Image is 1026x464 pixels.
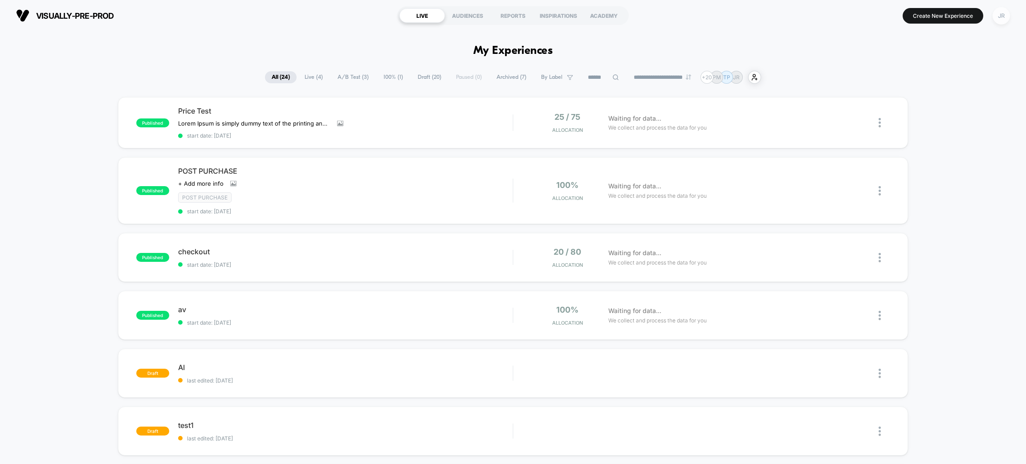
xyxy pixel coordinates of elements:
span: start date: [DATE] [178,319,513,326]
span: last edited: [DATE] [178,435,513,442]
span: Lorem Ipsum is simply dummy text of the printing and typesetting industry. Lorem Ipsum has been t... [178,120,330,127]
img: close [879,369,881,378]
img: end [686,74,691,80]
span: draft [136,369,169,378]
p: TP [723,74,730,81]
span: Allocation [552,127,583,133]
span: 25 / 75 [554,112,580,122]
button: Create New Experience [903,8,983,24]
div: INSPIRATIONS [536,8,581,23]
span: We collect and process the data for you [608,258,707,267]
span: draft [136,427,169,436]
img: close [879,311,881,320]
span: 20 / 80 [554,247,581,256]
span: published [136,253,169,262]
span: Live ( 4 ) [298,71,330,83]
span: By Label [541,74,562,81]
span: test1 [178,421,513,430]
span: start date: [DATE] [178,208,513,215]
span: We collect and process the data for you [608,316,707,325]
span: Archived ( 7 ) [490,71,533,83]
span: AI [178,363,513,372]
button: JR [990,7,1013,25]
div: LIVE [399,8,445,23]
div: AUDIENCES [445,8,490,23]
div: + 20 [700,71,713,84]
span: 100% [556,180,578,190]
span: published [136,311,169,320]
button: visually-pre-prod [13,8,117,23]
span: A/B Test ( 3 ) [331,71,375,83]
span: Allocation [552,320,583,326]
span: checkout [178,247,513,256]
div: REPORTS [490,8,536,23]
span: visually-pre-prod [36,11,114,20]
span: published [136,186,169,195]
span: Price Test [178,106,513,115]
span: Allocation [552,262,583,268]
span: Waiting for data... [608,114,661,123]
span: We collect and process the data for you [608,191,707,200]
h1: My Experiences [473,45,553,57]
span: We collect and process the data for you [608,123,707,132]
span: last edited: [DATE] [178,377,513,384]
span: Draft ( 20 ) [411,71,448,83]
img: close [879,427,881,436]
span: All ( 24 ) [265,71,297,83]
span: published [136,118,169,127]
span: Waiting for data... [608,181,661,191]
div: JR [993,7,1010,24]
span: start date: [DATE] [178,132,513,139]
span: start date: [DATE] [178,261,513,268]
span: + Add more info [178,180,224,187]
div: ACADEMY [581,8,627,23]
img: close [879,186,881,195]
span: av [178,305,513,314]
span: 100% ( 1 ) [377,71,410,83]
img: close [879,253,881,262]
p: PM [712,74,721,81]
span: Waiting for data... [608,306,661,316]
span: 100% [556,305,578,314]
span: Post Purchase [178,192,232,203]
p: JR [733,74,740,81]
span: Allocation [552,195,583,201]
img: close [879,118,881,127]
span: POST PURCHASE [178,167,513,175]
span: Waiting for data... [608,248,661,258]
img: Visually logo [16,9,29,22]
